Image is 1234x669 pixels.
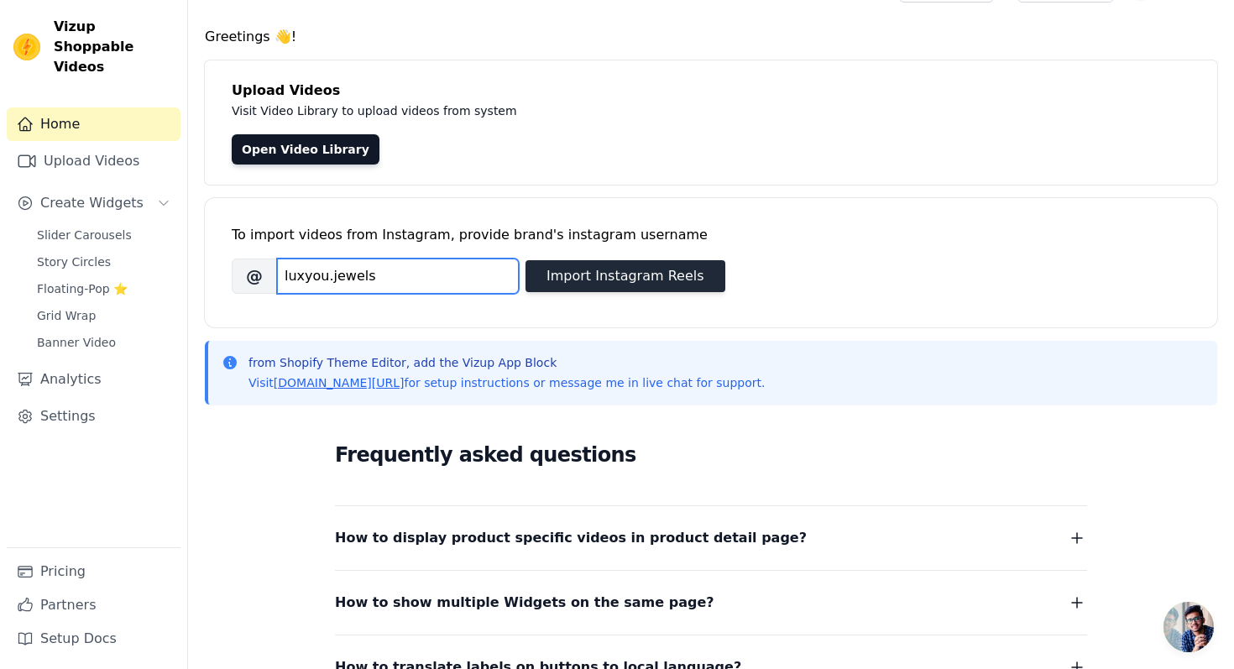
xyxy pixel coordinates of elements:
[27,304,180,327] a: Grid Wrap
[525,260,725,292] button: Import Instagram Reels
[232,259,277,294] span: @
[37,307,96,324] span: Grid Wrap
[7,144,180,178] a: Upload Videos
[37,253,111,270] span: Story Circles
[37,280,128,297] span: Floating-Pop ⭐
[40,193,144,213] span: Create Widgets
[277,259,519,294] input: username
[335,591,1087,614] button: How to show multiple Widgets on the same page?
[7,555,180,588] a: Pricing
[7,186,180,220] button: Create Widgets
[7,107,180,141] a: Home
[7,400,180,433] a: Settings
[37,227,132,243] span: Slider Carousels
[27,250,180,274] a: Story Circles
[248,374,765,391] p: Visit for setup instructions or message me in live chat for support.
[27,223,180,247] a: Slider Carousels
[232,101,984,121] p: Visit Video Library to upload videos from system
[335,591,714,614] span: How to show multiple Widgets on the same page?
[248,354,765,371] p: from Shopify Theme Editor, add the Vizup App Block
[27,277,180,301] a: Floating-Pop ⭐
[274,376,405,389] a: [DOMAIN_NAME][URL]
[232,134,379,165] a: Open Video Library
[27,331,180,354] a: Banner Video
[13,34,40,60] img: Vizup
[7,588,180,622] a: Partners
[7,363,180,396] a: Analytics
[54,17,174,77] span: Vizup Shoppable Videos
[232,225,1190,245] div: To import videos from Instagram, provide brand's instagram username
[37,334,116,351] span: Banner Video
[335,526,1087,550] button: How to display product specific videos in product detail page?
[335,526,807,550] span: How to display product specific videos in product detail page?
[7,622,180,656] a: Setup Docs
[205,27,1217,47] h4: Greetings 👋!
[335,438,1087,472] h2: Frequently asked questions
[232,81,1190,101] h4: Upload Videos
[1163,602,1214,652] div: Open chat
